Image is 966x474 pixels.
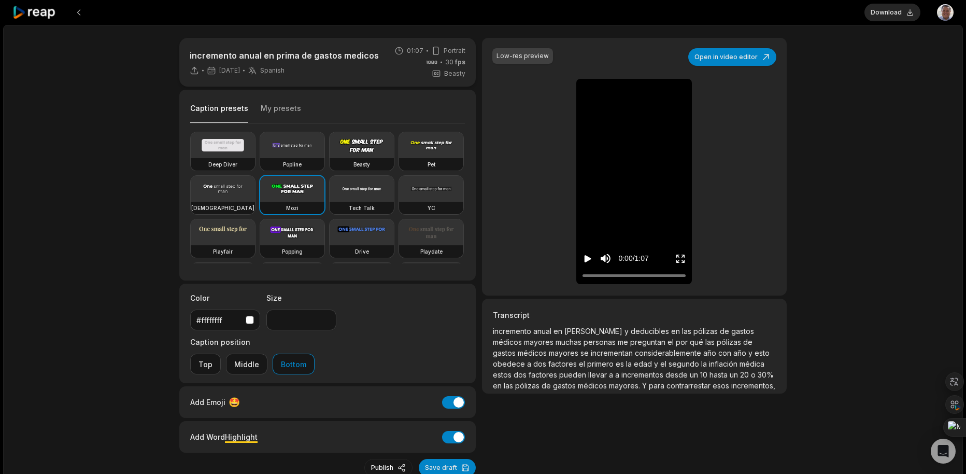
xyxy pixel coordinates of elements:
span: año [733,348,748,357]
span: Add Emoji [190,397,225,408]
span: en [553,327,564,336]
span: por [676,338,690,346]
span: factores [529,370,559,379]
span: se [580,348,591,357]
h3: Playfair [213,247,233,256]
span: gastos [553,381,578,390]
div: #ffffffff [196,315,241,326]
h3: YC [428,204,435,212]
span: la [626,359,634,368]
span: incrementan [591,348,635,357]
span: y [654,359,660,368]
span: 20 [740,370,751,379]
h3: Playdate [420,247,443,256]
span: médicos [518,348,549,357]
label: Color [190,292,260,303]
h3: Tech Talk [349,204,375,212]
span: o [751,370,758,379]
span: gastos [731,327,754,336]
span: fps [455,58,465,66]
span: hasta [709,370,730,379]
span: el [660,359,669,368]
span: Y [642,381,649,390]
span: estos [493,370,514,379]
span: a [615,370,621,379]
span: 30% [758,370,774,379]
button: Open in video editor [688,48,776,66]
span: 10 [700,370,709,379]
p: incremento anual en prima de gastos medicos [190,49,379,62]
button: Top [190,354,221,374]
span: contrarrestar [666,381,713,390]
label: Size [266,292,336,303]
span: segundo [669,359,701,368]
span: pueden [559,370,588,379]
span: la [701,359,709,368]
span: año [703,348,718,357]
span: llevar [588,370,609,379]
h3: Popline [283,160,302,169]
span: las [705,338,717,346]
span: gastos [493,348,518,357]
span: muchas [556,338,584,346]
span: preguntan [630,338,667,346]
button: Enter Fullscreen [675,249,686,268]
span: me [618,338,630,346]
span: mayores [549,348,580,357]
button: Middle [226,354,267,374]
h3: Deep Diver [208,160,237,169]
h3: Popping [282,247,303,256]
span: incremento [493,327,533,336]
span: las [504,381,515,390]
button: Caption presets [190,103,248,123]
button: My presets [261,103,301,123]
span: médicos [578,381,609,390]
span: médica [740,359,764,368]
span: y [624,327,631,336]
h3: Beasty [353,160,370,169]
span: deducibles [631,327,671,336]
span: las [682,327,693,336]
button: Bottom [273,354,315,374]
span: Spanish [260,66,285,75]
span: pólizas [515,381,542,390]
h3: Transcript [493,310,776,320]
span: 01:07 [407,46,423,55]
span: el [667,338,676,346]
span: a [527,359,533,368]
span: incrementos [621,370,665,379]
span: de [743,338,752,346]
span: obedece [493,359,527,368]
span: el [579,359,587,368]
span: y [748,348,755,357]
span: 30 [445,58,465,67]
span: [PERSON_NAME] [564,327,624,336]
span: Beasty [444,69,465,78]
h3: [DEMOGRAPHIC_DATA] [191,204,254,212]
span: de [720,327,731,336]
span: primero [587,359,616,368]
span: a [609,370,615,379]
span: en [493,381,504,390]
span: anual [533,327,553,336]
div: Low-res preview [496,51,549,61]
span: 🤩 [229,395,240,409]
span: con [718,348,733,357]
span: para [649,381,666,390]
h3: Drive [355,247,369,256]
label: Caption position [190,337,315,347]
span: desde [665,370,690,379]
span: un [690,370,700,379]
button: Play video [583,249,593,268]
div: 0:00 / 1:07 [618,253,648,264]
span: factores [548,359,579,368]
span: esto [755,348,770,357]
span: qué [690,338,705,346]
h3: Pet [428,160,435,169]
span: pólizas [717,338,743,346]
button: Download [864,4,920,21]
span: edad [634,359,654,368]
div: Open Intercom Messenger [931,439,956,464]
span: dos [514,370,529,379]
span: de [542,381,553,390]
